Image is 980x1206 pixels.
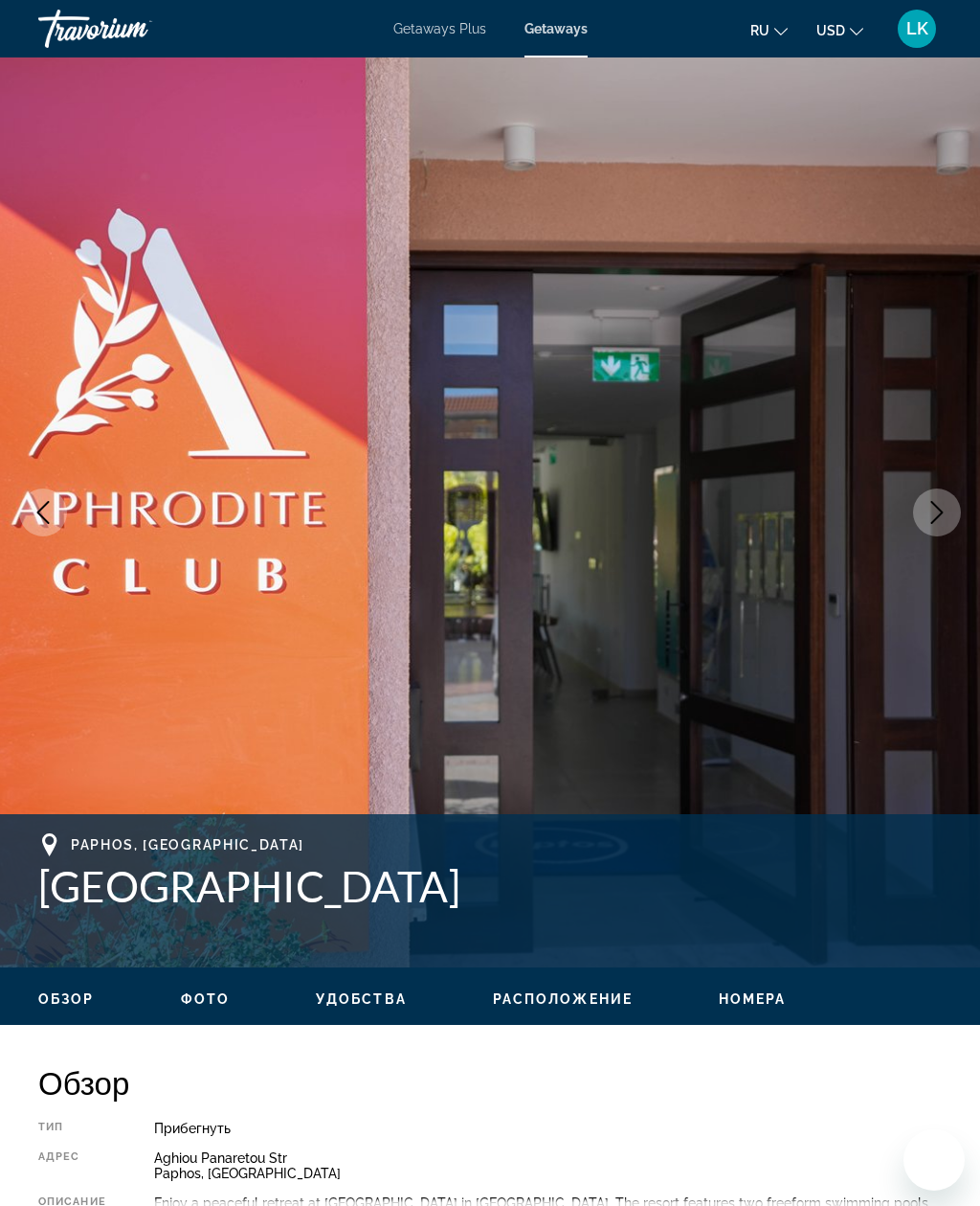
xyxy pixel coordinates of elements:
[719,991,787,1007] span: Номера
[38,990,95,1008] button: Обзор
[154,1150,942,1181] div: Aghiou Panaretou Str Paphos, [GEOGRAPHIC_DATA]
[750,23,769,38] span: ru
[181,991,230,1007] span: Фото
[493,991,633,1007] span: Расположение
[181,990,230,1008] button: Фото
[493,990,633,1008] button: Расположение
[816,16,863,44] button: Change currency
[903,1129,965,1191] iframe: Кнопка для запуску вікна повідомлень
[316,990,407,1008] button: Удобства
[19,489,67,536] button: Previous image
[816,23,845,38] span: USD
[892,9,942,49] button: User Menu
[906,19,928,38] span: LK
[393,21,486,36] a: Getaways Plus
[524,21,588,36] a: Getaways
[38,4,230,54] a: Travorium
[38,1063,942,1102] h2: Обзор
[154,1121,942,1136] div: Прибегнуть
[38,861,942,911] h1: [GEOGRAPHIC_DATA]
[719,990,787,1008] button: Номера
[750,16,788,44] button: Change language
[38,1150,106,1181] div: Адрес
[913,489,961,536] button: Next image
[38,991,95,1007] span: Обзор
[316,991,407,1007] span: Удобства
[71,837,304,853] span: Paphos, [GEOGRAPHIC_DATA]
[38,1121,106,1136] div: Тип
